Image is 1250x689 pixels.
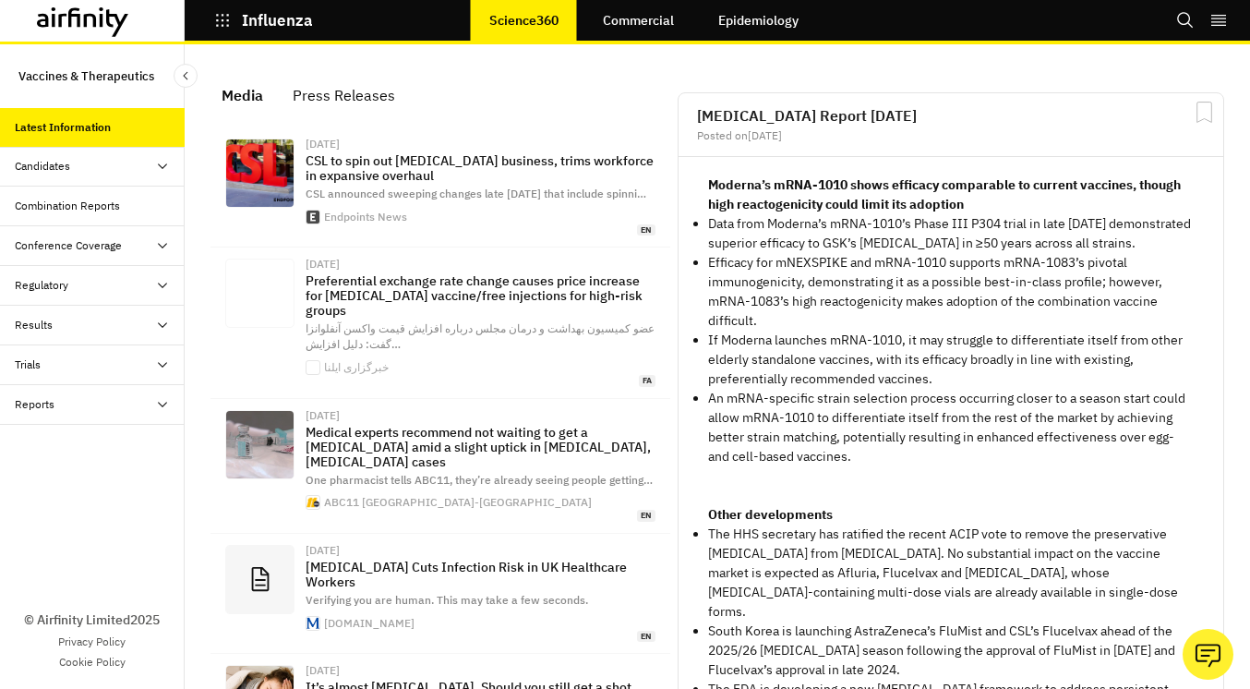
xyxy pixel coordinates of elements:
[1176,5,1195,36] button: Search
[306,473,653,487] span: One pharmacist tells ABC11, they’re already seeing people getting …
[306,321,655,351] span: عضو کمیسیون بهداشت و درمان مجلس درباره افزایش قیمت واکسن آنفلوانزا گفت: دلیل افزایش …
[210,127,670,248] a: [DATE]CSL to spin out [MEDICAL_DATA] business, trims workforce in expansive overhaulCSL announced...
[1183,629,1233,680] button: Ask our analysts
[306,665,655,676] div: [DATE]
[226,411,294,478] img: 17579335_fluvaccine.jpg
[637,224,655,236] span: en
[15,158,70,175] div: Candidates
[306,273,655,318] p: Preferential exchange rate change causes price increase for [MEDICAL_DATA] vaccine/free injection...
[306,425,655,469] p: Medical experts recommend not waiting to get a [MEDICAL_DATA] amid a slight uptick in [MEDICAL_DA...
[306,259,655,270] div: [DATE]
[15,277,68,294] div: Regulatory
[15,396,54,413] div: Reports
[306,617,319,630] img: faviconV2
[15,119,111,136] div: Latest Information
[226,260,294,327] img: 3988.jpg
[174,64,198,88] button: Close Sidebar
[15,357,41,373] div: Trials
[306,211,319,224] img: apple-touch-icon.png
[708,389,1194,466] p: An mRNA-specific strain selection process occurring closer to a season start could allow mRNA-101...
[639,375,655,387] span: fa
[306,139,655,150] div: [DATE]
[226,139,294,207] img: CSL-Behring-shutterstock-social1.jpg
[214,5,313,36] button: Influenza
[306,187,646,200] span: CSL announced sweeping changes late [DATE] that include spinni …
[210,248,670,398] a: [DATE]Preferential exchange rate change causes price increase for [MEDICAL_DATA] vaccine/free inj...
[324,497,592,508] div: ABC11 [GEOGRAPHIC_DATA]-[GEOGRAPHIC_DATA]
[293,81,395,109] div: Press Releases
[306,153,655,183] p: CSL to spin out [MEDICAL_DATA] business, trims workforce in expansive overhaul
[708,506,833,523] strong: Other developments
[324,212,407,223] div: Endpoints News
[708,622,1194,680] p: South Korea is launching AstraZeneca’s FluMist and CSL’s Flucelvax ahead of the 2025/26 [MEDICAL_...
[637,510,655,522] span: en
[306,361,319,374] img: favicon-152.png
[708,525,1194,622] p: The HHS secretary has ratified the recent ACIP vote to remove the preservative [MEDICAL_DATA] fro...
[15,237,122,254] div: Conference Coverage
[324,618,415,629] div: [DOMAIN_NAME]
[58,634,126,650] a: Privacy Policy
[24,610,160,630] p: © Airfinity Limited 2025
[306,560,655,589] p: [MEDICAL_DATA] Cuts Infection Risk in UK Healthcare Workers
[708,331,1194,389] p: If Moderna launches mRNA-1010, it may struggle to differentiate itself from other elderly standal...
[1193,101,1216,124] svg: Bookmark Report
[59,654,126,671] a: Cookie Policy
[306,545,655,556] div: [DATE]
[708,176,1181,212] strong: Moderna’s mRNA-1010 shows efficacy comparable to current vaccines, though high reactogenicity cou...
[18,59,154,93] p: Vaccines & Therapeutics
[697,108,1205,123] h2: [MEDICAL_DATA] Report [DATE]
[489,13,559,28] p: Science360
[697,130,1205,141] div: Posted on [DATE]
[708,253,1194,331] p: Efficacy for mNEXSPIKE and mRNA-1010 supports mRNA-1083’s pivotal immunogenicity, demonstrating i...
[306,410,655,421] div: [DATE]
[637,631,655,643] span: en
[708,214,1194,253] p: Data from Moderna’s mRNA-1010’s Phase III P304 trial in late [DATE] demonstrated superior efficac...
[222,81,263,109] div: Media
[306,593,588,607] span: Verifying you are human. This may take a few seconds.
[210,399,670,534] a: [DATE]Medical experts recommend not waiting to get a [MEDICAL_DATA] amid a slight uptick in [MEDI...
[242,12,313,29] p: Influenza
[324,362,389,373] div: خبرگزاری ایلنا
[15,317,53,333] div: Results
[210,534,670,654] a: [DATE][MEDICAL_DATA] Cuts Infection Risk in UK Healthcare WorkersVerifying you are human. This ma...
[15,198,120,214] div: Combination Reports
[306,496,319,509] img: favicon.ico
